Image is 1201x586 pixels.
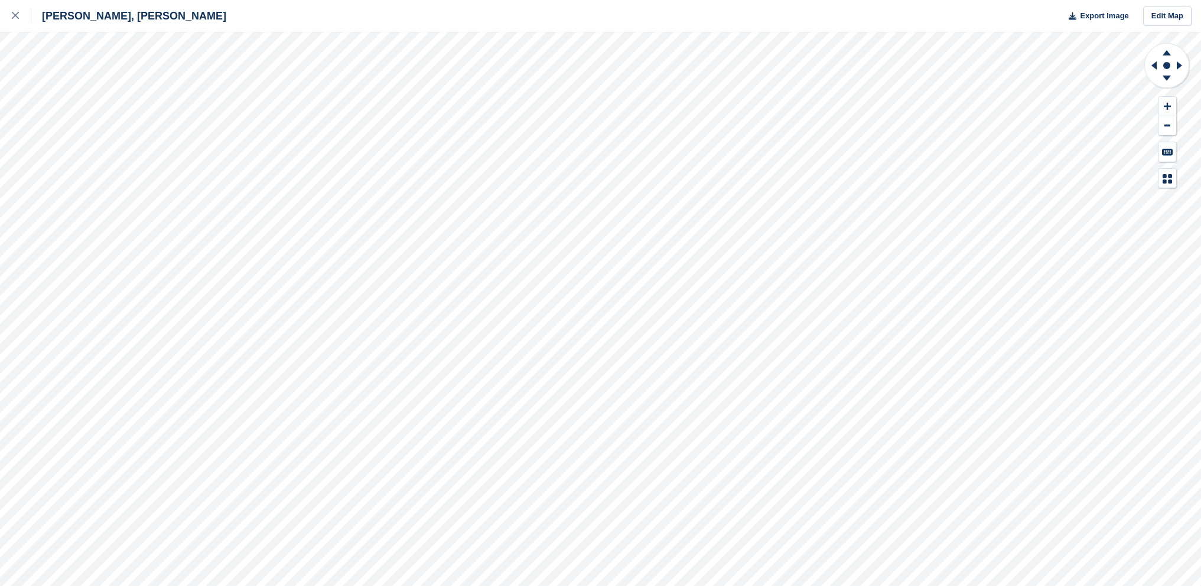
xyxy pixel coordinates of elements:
button: Map Legend [1158,169,1176,188]
button: Export Image [1062,6,1129,26]
a: Edit Map [1143,6,1192,26]
button: Zoom Out [1158,116,1176,136]
div: [PERSON_NAME], [PERSON_NAME] [31,9,226,23]
span: Export Image [1080,10,1128,22]
button: Zoom In [1158,97,1176,116]
button: Keyboard Shortcuts [1158,142,1176,162]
